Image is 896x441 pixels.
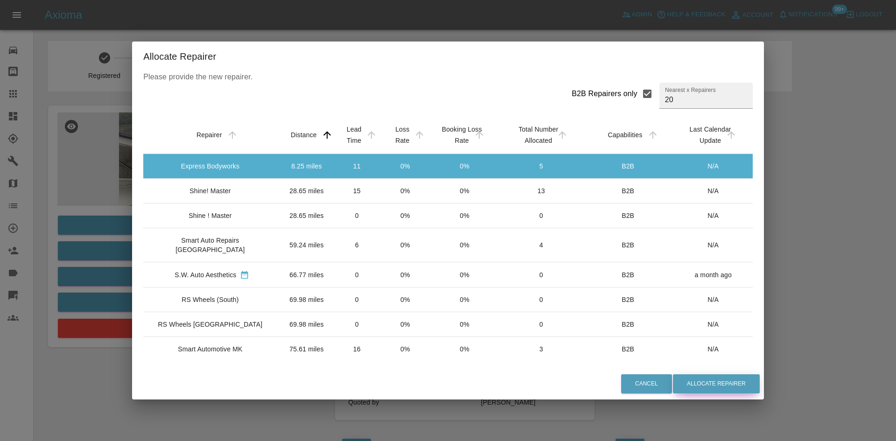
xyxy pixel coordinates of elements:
div: RS Wheels (South) [182,295,238,304]
td: B2B [582,312,674,337]
td: B2B [582,287,674,312]
td: B2B [582,262,674,287]
td: 0 [332,262,381,287]
td: 59.24 miles [281,228,333,262]
td: 4 [500,228,582,262]
td: 0% [429,228,500,262]
td: 0 [332,287,381,312]
td: 28.65 miles [281,203,333,228]
td: N/A [674,287,753,312]
div: Repairer [196,131,222,139]
td: 6 [332,228,381,262]
div: Capabilities [608,131,643,139]
td: 0 [332,312,381,337]
div: Total Number Allocated [518,126,558,144]
td: 0 [500,262,582,287]
td: 0% [381,287,429,312]
td: B2B [582,154,674,179]
h2: Allocate Repairer [132,42,763,71]
td: a month ago [674,262,753,287]
div: Loss Rate [395,126,409,144]
div: Shine ! Master [189,211,231,220]
td: B2B [582,179,674,203]
td: 0 [500,312,582,337]
td: N/A [674,228,753,262]
td: 0% [381,154,429,179]
div: Last Calendar Update [690,126,731,144]
td: 0% [429,179,500,203]
td: 5 [500,154,582,179]
td: 8.25 miles [281,154,333,179]
td: N/A [674,154,753,179]
td: 69.98 miles [281,287,333,312]
td: 0% [381,203,429,228]
button: Cancel [621,374,672,393]
div: Smart Automotive MK [178,344,242,354]
td: 0% [429,262,500,287]
td: 0% [381,179,429,203]
td: 13 [500,179,582,203]
td: 0% [381,312,429,337]
td: N/A [674,312,753,337]
td: 0% [381,262,429,287]
div: Distance [291,131,317,139]
td: N/A [674,337,753,362]
label: Nearest x Repairers [665,86,716,94]
div: Lead Time [347,126,362,144]
td: 75.61 miles [281,337,333,362]
div: RS Wheels [GEOGRAPHIC_DATA] [158,320,263,329]
td: 66.77 miles [281,262,333,287]
td: B2B [582,228,674,262]
td: 0 [500,203,582,228]
td: 0 [332,203,381,228]
p: Please provide the new repairer. [143,71,752,83]
td: 0% [429,287,500,312]
td: 15 [332,179,381,203]
button: Allocate Repairer [673,374,760,393]
td: 0% [429,203,500,228]
td: 0% [429,312,500,337]
td: 0% [429,154,500,179]
td: B2B [582,203,674,228]
div: Express Bodyworks [181,161,239,171]
td: 0% [381,337,429,362]
td: 69.98 miles [281,312,333,337]
td: N/A [674,179,753,203]
div: Smart Auto Repairs [GEOGRAPHIC_DATA] [151,236,269,254]
td: N/A [674,203,753,228]
td: B2B [582,337,674,362]
td: 0% [381,228,429,262]
div: S.W. Auto Aesthetics [175,270,236,280]
div: Booking Loss Rate [442,126,482,144]
td: 28.65 miles [281,179,333,203]
td: 11 [332,154,381,179]
td: 16 [332,337,381,362]
div: B2B Repairers only [572,88,637,99]
div: Shine! Master [189,186,231,196]
td: 0 [500,287,582,312]
td: 0% [429,337,500,362]
td: 3 [500,337,582,362]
